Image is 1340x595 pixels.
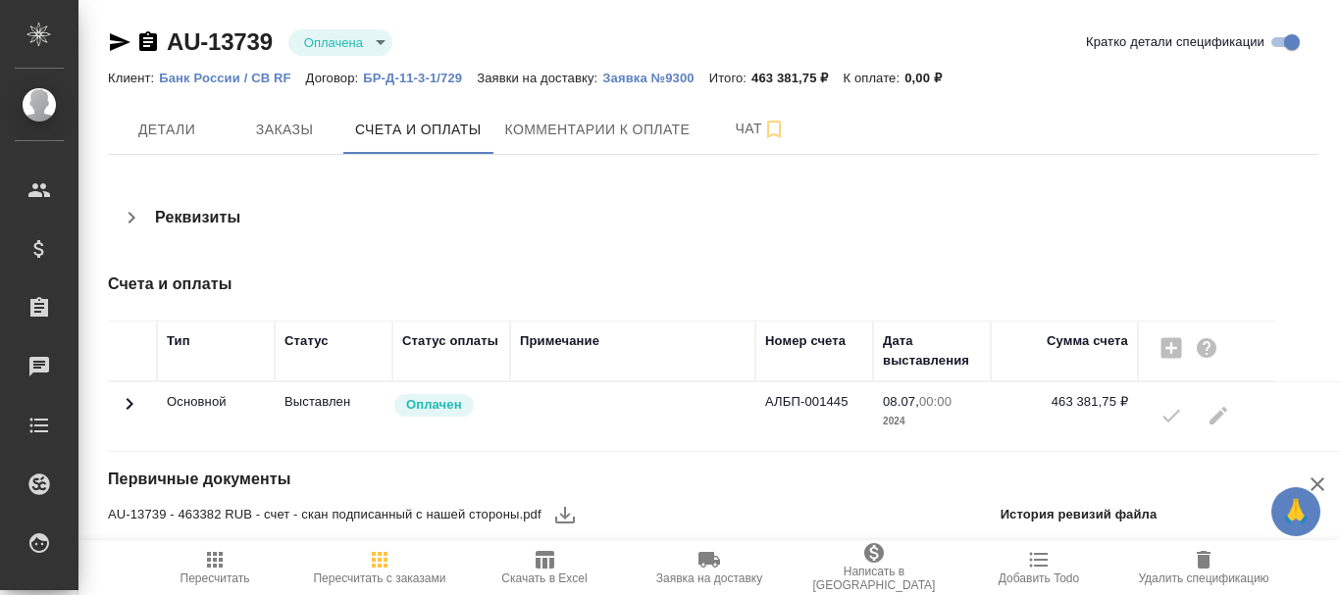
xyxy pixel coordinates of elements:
[803,565,945,592] span: Написать в [GEOGRAPHIC_DATA]
[883,394,919,409] p: 08.07,
[363,69,477,85] a: БР-Д-11-3-1/729
[762,118,786,141] svg: Подписаться
[237,118,332,142] span: Заказы
[406,395,462,415] p: Оплачен
[180,571,250,585] span: Пересчитать
[288,29,392,56] div: Оплачена
[155,206,240,229] h4: Реквизиты
[355,118,482,142] span: Счета и оплаты
[505,118,691,142] span: Комментарии к оплате
[956,540,1121,595] button: Добавить Todo
[751,71,843,85] p: 463 381,75 ₽
[167,331,190,351] div: Тип
[120,118,214,142] span: Детали
[313,571,445,585] span: Пересчитать с заказами
[1279,491,1313,532] span: 🙏
[118,404,141,419] span: Toggle Row Expanded
[297,540,462,595] button: Пересчитать с заказами
[904,71,956,85] p: 0,00 ₽
[656,571,762,585] span: Заявка на доставку
[627,540,792,595] button: Заявка на доставку
[363,71,477,85] p: БР-Д-11-3-1/729
[159,71,305,85] p: Банк России / CB RF
[991,382,1138,451] td: 463 381,75 ₽
[755,382,873,451] td: АЛБП-001445
[108,505,541,524] span: AU-13739 - 463382 RUB - счет - скан подписанный с нашей стороны.pdf
[157,382,275,451] td: Основной
[709,71,751,85] p: Итого:
[713,117,807,141] span: Чат
[108,30,131,54] button: Скопировать ссылку для ЯМессенджера
[108,273,1164,296] h4: Счета и оплаты
[136,30,160,54] button: Скопировать ссылку
[159,69,305,85] a: Банк России / CB RF
[306,71,364,85] p: Договор:
[284,392,383,412] p: Все изменения в спецификации заблокированы
[132,540,297,595] button: Пересчитать
[883,412,981,431] p: 2024
[765,331,846,351] div: Номер счета
[284,331,329,351] div: Статус
[520,331,599,351] div: Примечание
[402,331,498,351] div: Статус оплаты
[1138,571,1268,585] span: Удалить спецификацию
[1086,32,1264,52] span: Кратко детали спецификации
[501,571,587,585] span: Скачать в Excel
[462,540,627,595] button: Скачать в Excel
[108,468,1164,491] h4: Первичные документы
[1047,331,1128,351] div: Сумма счета
[1001,505,1158,524] p: История ревизий файла
[883,331,981,371] div: Дата выставления
[843,71,904,85] p: К оплате:
[602,69,708,88] button: Заявка №9300
[1121,540,1286,595] button: Удалить спецификацию
[1271,487,1320,536] button: 🙏
[477,71,602,85] p: Заявки на доставку:
[108,71,159,85] p: Клиент:
[167,28,273,55] a: AU-13739
[999,571,1079,585] span: Добавить Todo
[792,540,956,595] button: Написать в [GEOGRAPHIC_DATA]
[602,71,708,85] p: Заявка №9300
[919,394,952,409] p: 00:00
[298,34,369,51] button: Оплачена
